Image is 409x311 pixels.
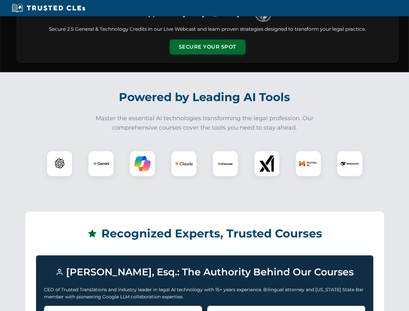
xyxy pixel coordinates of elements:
[171,151,197,177] div: Claude
[47,151,73,177] div: ChatGPT
[134,155,151,172] img: Copilot Logo
[44,263,365,281] h3: [PERSON_NAME], Esq.: The Authority Behind Our Courses
[217,155,233,172] img: CoCounsel Logo
[341,155,359,173] img: DeepSeek Logo
[25,86,384,109] h2: Powered by Leading AI Tools
[50,154,69,173] img: ChatGPT Logo
[259,155,275,172] img: xAI Logo
[36,222,373,245] h2: Recognized Experts, Trusted Courses
[88,151,114,177] div: Gemini
[254,151,280,177] div: xAI
[91,114,318,132] p: Master the essential AI technologies transforming the legal profession. Our comprehensive courses...
[25,26,390,33] p: Secure 2.5 General & Technology Credits in our Live Webcast and learn proven strategies designed ...
[295,151,321,177] div: Mistral AI
[299,155,317,173] img: Mistral AI Logo
[170,40,245,54] button: Secure Your Spot
[130,151,155,177] div: Copilot
[337,151,363,177] div: DeepSeek
[44,286,365,301] p: CEO of Trusted Translations and industry leader in legal AI technology with 15+ years experience....
[10,3,87,13] img: Trusted CLEs
[212,151,238,177] div: CoCounsel
[175,155,193,173] img: Claude Logo
[93,155,109,172] img: Gemini Logo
